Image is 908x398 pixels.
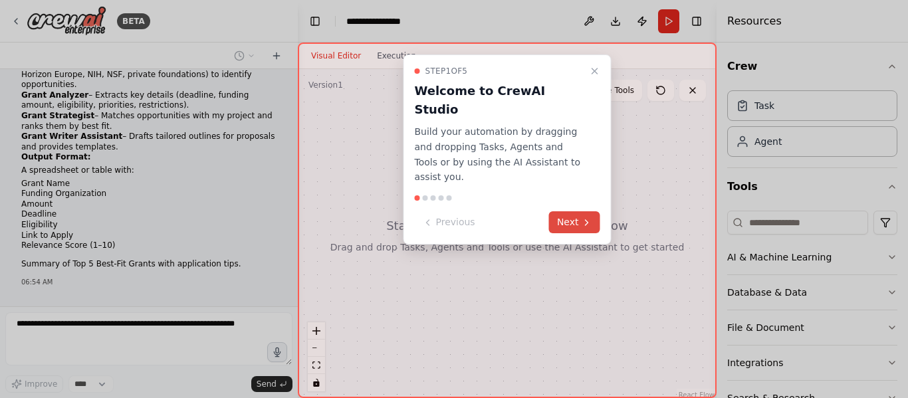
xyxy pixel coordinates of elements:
button: Next [549,211,600,233]
button: Hide left sidebar [306,12,324,31]
button: Close walkthrough [587,63,603,79]
h3: Welcome to CrewAI Studio [415,82,584,119]
span: Step 1 of 5 [425,66,468,76]
p: Build your automation by dragging and dropping Tasks, Agents and Tools or by using the AI Assista... [415,124,584,185]
button: Previous [415,211,483,233]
